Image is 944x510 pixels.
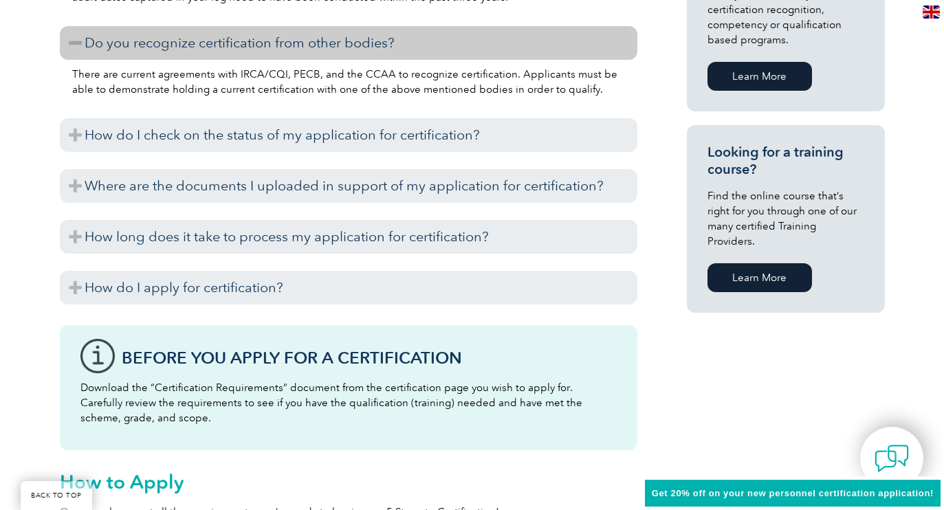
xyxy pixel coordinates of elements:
a: Learn More [707,62,812,91]
h3: How do I check on the status of my application for certification? [60,118,637,152]
h3: Do you recognize certification from other bodies? [60,26,637,60]
h3: Where are the documents I uploaded in support of my application for certification? [60,169,637,203]
p: Find the online course that’s right for you through one of our many certified Training Providers. [707,188,864,249]
a: Learn More [707,263,812,292]
h2: How to Apply [60,471,637,493]
span: Get 20% off on your new personnel certification application! [652,488,934,498]
img: contact-chat.png [875,441,909,476]
p: There are current agreements with IRCA/CQI, PECB, and the CCAA to recognize certification. Applic... [72,67,625,97]
h3: How long does it take to process my application for certification? [60,220,637,254]
p: Download the “Certification Requirements” document from the certification page you wish to apply ... [80,380,617,425]
h3: Looking for a training course? [707,144,864,178]
h3: Before You Apply For a Certification [122,349,617,366]
img: en [923,5,940,19]
h3: How do I apply for certification? [60,271,637,304]
a: BACK TO TOP [21,481,92,510]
